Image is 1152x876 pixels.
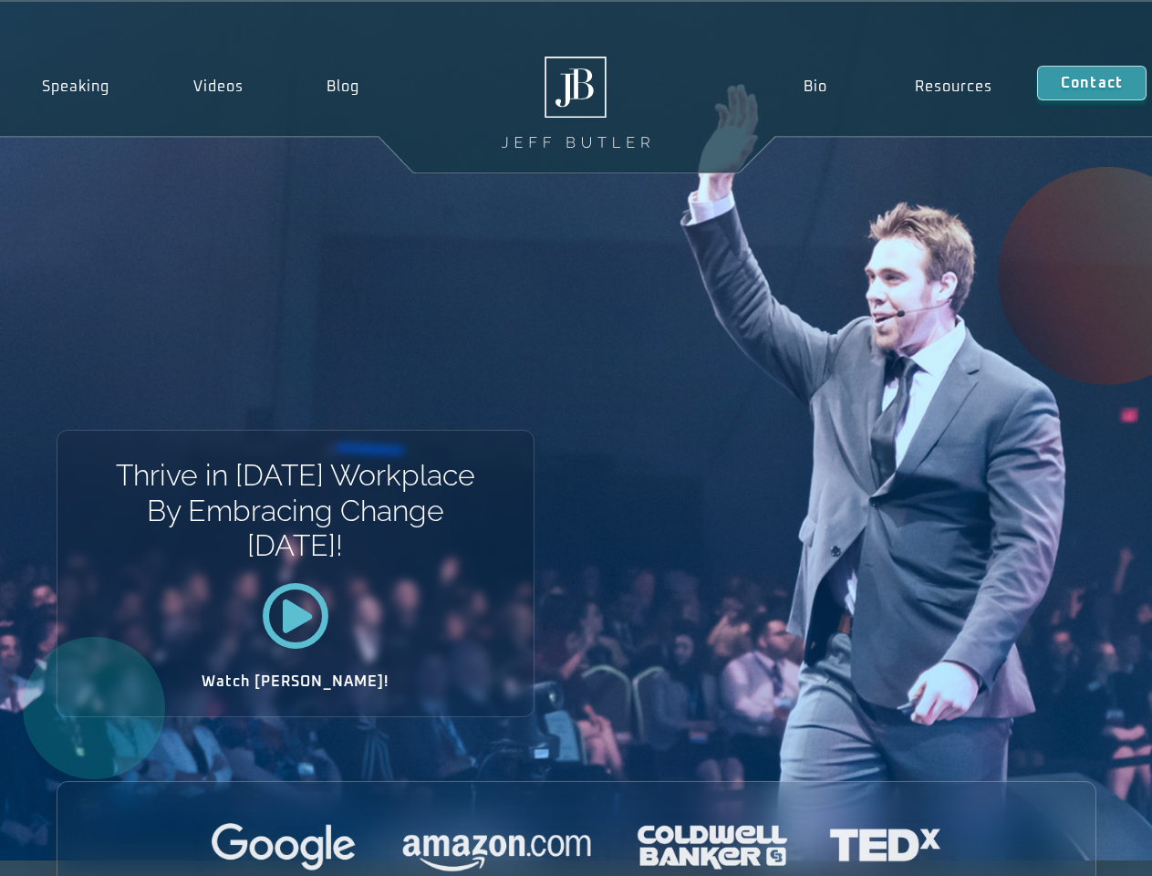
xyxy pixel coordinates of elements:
a: Resources [871,66,1037,108]
a: Videos [151,66,285,108]
a: Bio [759,66,871,108]
a: Contact [1037,66,1147,100]
h2: Watch [PERSON_NAME]! [121,674,470,689]
nav: Menu [759,66,1036,108]
h1: Thrive in [DATE] Workplace By Embracing Change [DATE]! [114,458,476,563]
a: Blog [285,66,401,108]
span: Contact [1061,76,1123,90]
